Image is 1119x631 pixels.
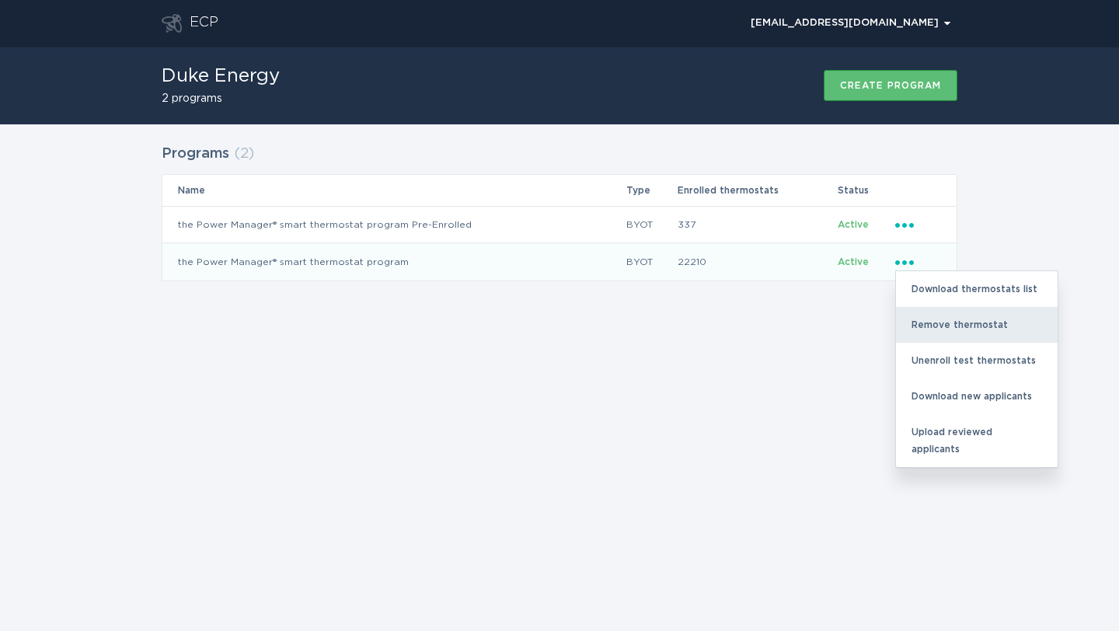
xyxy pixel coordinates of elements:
div: Download new applicants [896,378,1058,414]
div: Upload reviewed applicants [896,414,1058,467]
tr: 452d1ef0c5c9408dbc7fe002cb53714c [162,206,957,243]
button: Create program [824,70,957,101]
h2: 2 programs [162,93,280,104]
div: Create program [840,81,941,90]
button: Go to dashboard [162,14,182,33]
div: Popover menu [895,216,941,233]
th: Type [626,175,677,206]
tr: 7de0c1b802e044bd8b7b0867c0139d95 [162,243,957,281]
h2: Programs [162,140,229,168]
button: Open user account details [744,12,957,35]
th: Name [162,175,626,206]
th: Status [837,175,895,206]
div: Download thermostats list [896,271,1058,307]
span: Active [838,220,869,229]
div: Popover menu [744,12,957,35]
td: the Power Manager® smart thermostat program Pre-Enrolled [162,206,626,243]
td: 337 [677,206,837,243]
div: [EMAIL_ADDRESS][DOMAIN_NAME] [751,19,950,28]
tr: Table Headers [162,175,957,206]
span: Active [838,257,869,267]
th: Enrolled thermostats [677,175,837,206]
td: 22210 [677,243,837,281]
span: ( 2 ) [234,147,254,161]
div: Unenroll test thermostats [896,343,1058,378]
td: BYOT [626,206,677,243]
div: ECP [190,14,218,33]
td: BYOT [626,243,677,281]
div: Remove thermostat [896,307,1058,343]
td: the Power Manager® smart thermostat program [162,243,626,281]
h1: Duke Energy [162,67,280,85]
